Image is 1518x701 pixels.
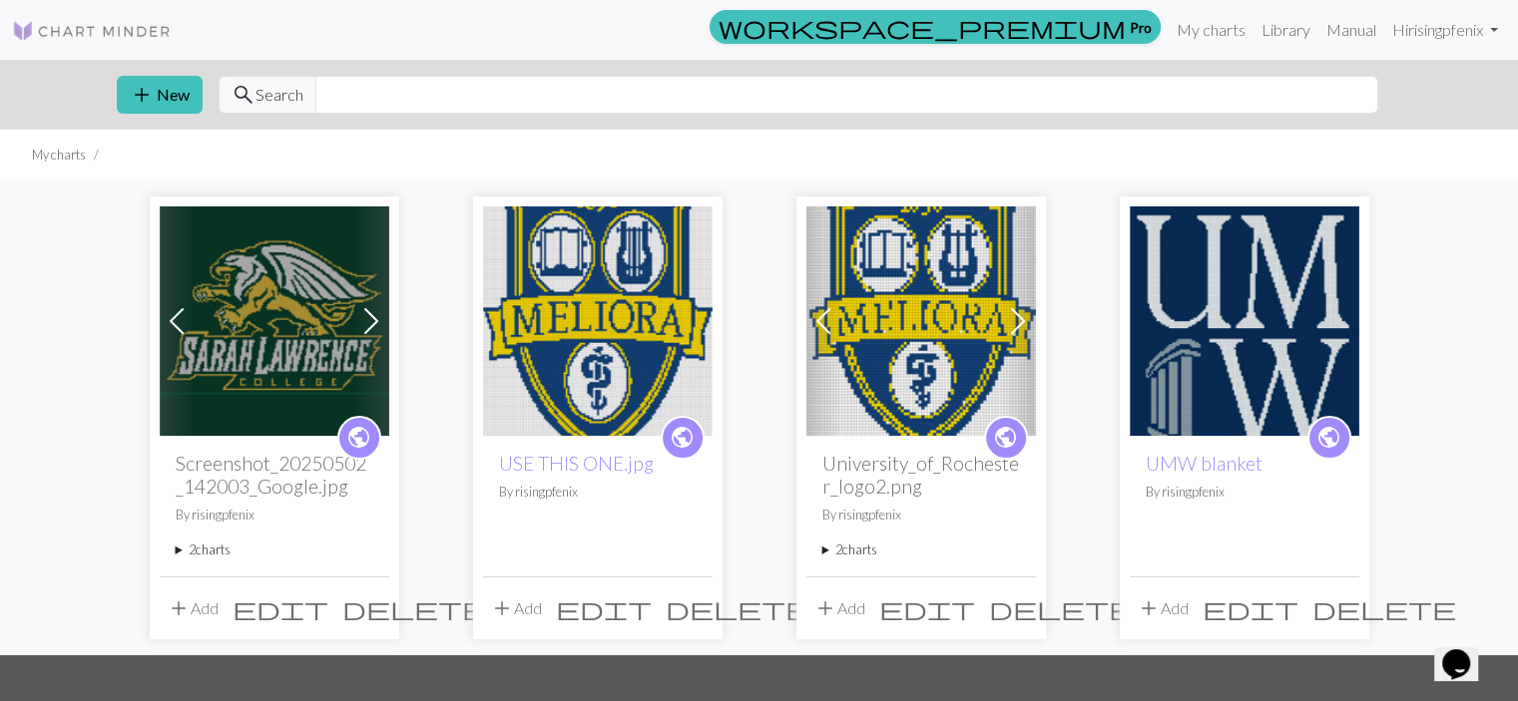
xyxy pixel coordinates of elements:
[822,506,1020,525] p: By risingpfenix
[1130,206,1359,436] img: UMW logo
[337,416,381,460] a: public
[176,506,373,525] p: By risingpfenix
[160,589,226,627] button: Add
[984,416,1028,460] a: public
[1146,483,1343,502] p: By risingpfenix
[130,81,154,109] span: add
[806,589,872,627] button: Add
[233,596,328,620] i: Edit
[483,309,713,328] a: USE THIS ONE.jpg
[1305,589,1463,627] button: Delete
[1254,10,1318,50] a: Library
[813,594,837,622] span: add
[1316,422,1341,453] span: public
[666,594,809,622] span: delete
[710,10,1161,44] a: Pro
[483,206,713,436] img: USE THIS ONE.jpg
[1130,589,1196,627] button: Add
[176,540,373,559] summary: 2charts
[346,422,371,453] span: public
[806,206,1036,436] img: University_of_Rochester_logo2.png
[1307,416,1351,460] a: public
[176,452,373,498] h2: Screenshot_20250502_142003_Google.jpg
[1203,596,1298,620] i: Edit
[346,418,371,458] i: public
[661,416,705,460] a: public
[1316,418,1341,458] i: public
[226,589,335,627] button: Edit
[1434,621,1498,681] iframe: chat widget
[982,589,1140,627] button: Delete
[670,422,695,453] span: public
[32,146,86,165] li: My charts
[556,596,652,620] i: Edit
[872,589,982,627] button: Edit
[499,483,697,502] p: By risingpfenix
[1203,594,1298,622] span: edit
[232,81,255,109] span: search
[499,452,654,475] a: USE THIS ONE.jpg
[1318,10,1384,50] a: Manual
[549,589,659,627] button: Edit
[993,422,1018,453] span: public
[1384,10,1506,50] a: Hirisingpfenix
[167,594,191,622] span: add
[1130,309,1359,328] a: UMW logo
[1137,594,1161,622] span: add
[879,594,975,622] span: edit
[659,589,816,627] button: Delete
[822,540,1020,559] summary: 2charts
[879,596,975,620] i: Edit
[822,452,1020,498] h2: University_of_Rochester_logo2.png
[117,76,203,114] button: New
[1169,10,1254,50] a: My charts
[1196,589,1305,627] button: Edit
[993,418,1018,458] i: public
[490,594,514,622] span: add
[989,594,1133,622] span: delete
[255,83,303,107] span: Search
[1146,452,1263,475] a: UMW blanket
[233,594,328,622] span: edit
[160,309,389,328] a: Maya's Blanket
[670,418,695,458] i: public
[1312,594,1456,622] span: delete
[12,19,172,43] img: Logo
[342,594,486,622] span: delete
[160,206,389,436] img: Maya's Blanket
[556,594,652,622] span: edit
[806,309,1036,328] a: University_of_Rochester_logo2.png
[719,13,1126,41] span: workspace_premium
[335,589,493,627] button: Delete
[483,589,549,627] button: Add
